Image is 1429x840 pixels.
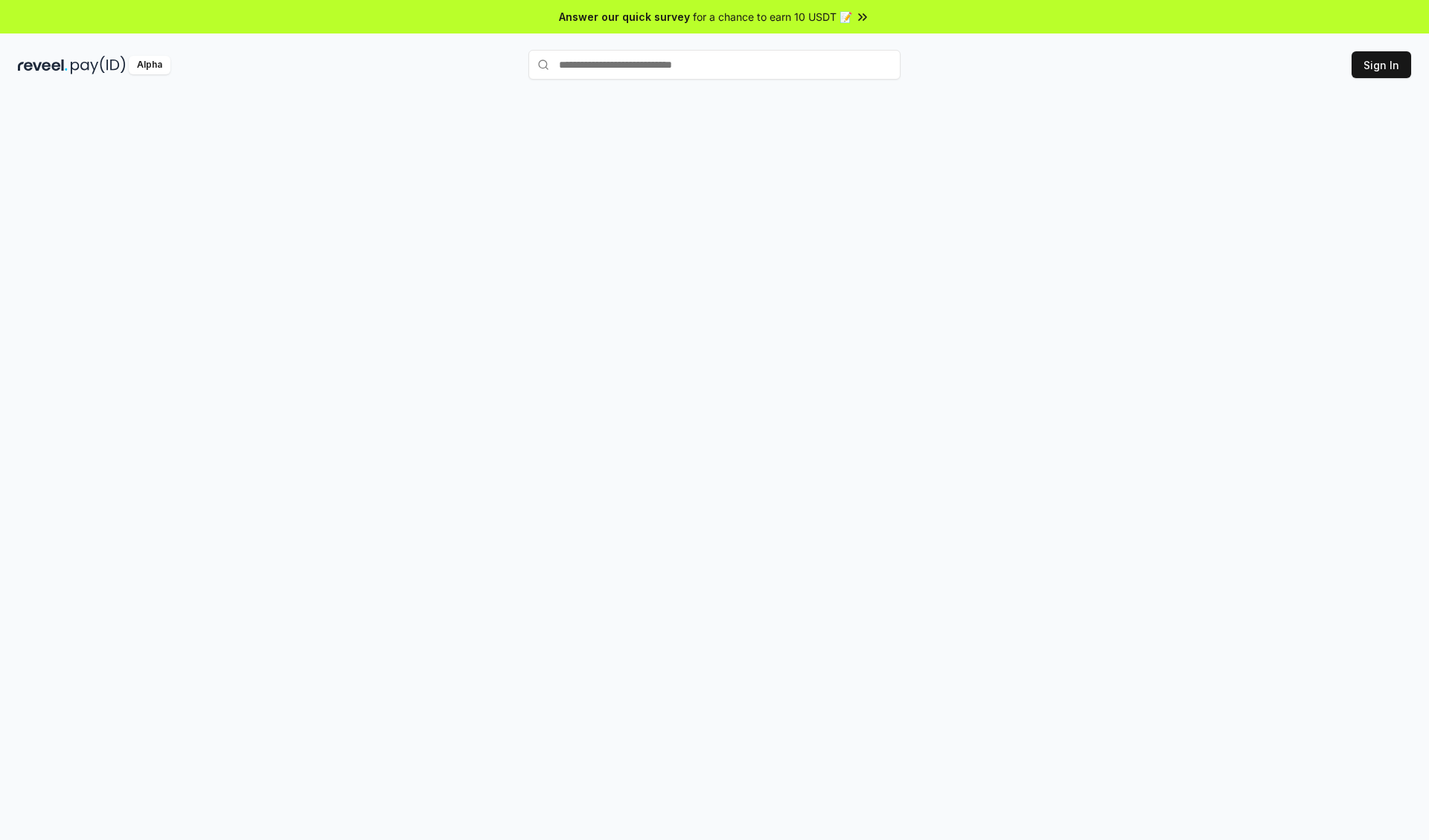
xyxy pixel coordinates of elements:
span: for a chance to earn 10 USDT 📝 [693,9,852,25]
span: Answer our quick survey [559,9,690,25]
img: reveel_dark [18,56,68,74]
img: pay_id [71,56,126,74]
button: Sign In [1352,51,1411,78]
div: Alpha [129,56,170,74]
